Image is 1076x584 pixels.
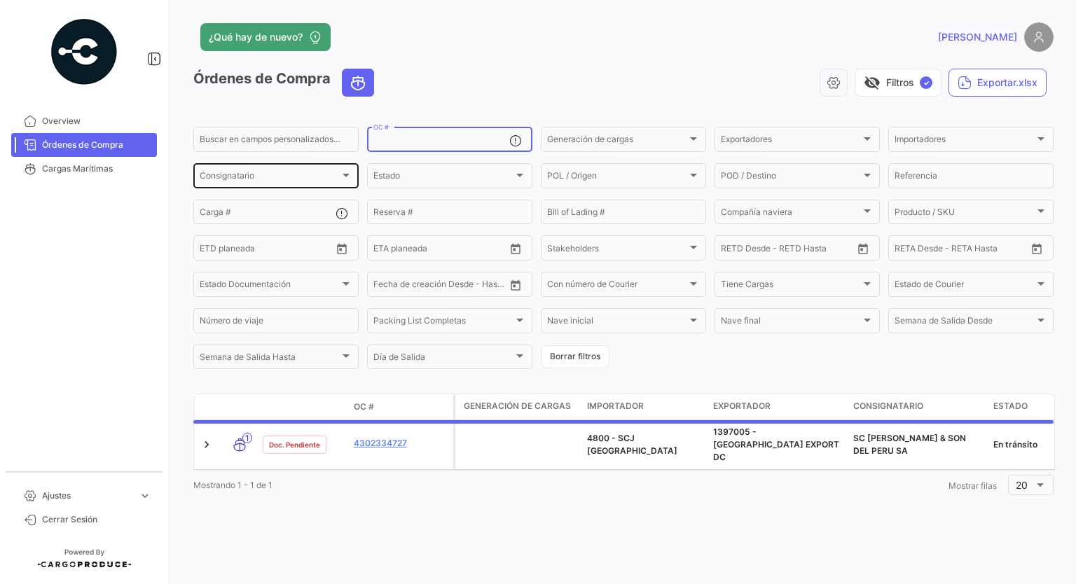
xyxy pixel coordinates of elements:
[408,245,471,255] input: Hasta
[269,439,320,450] span: Doc. Pendiente
[11,109,157,133] a: Overview
[853,238,874,259] button: Open calendar
[505,274,526,296] button: Open calendar
[713,400,771,412] span: Exportador
[209,30,303,44] span: ¿Qué hay de nuevo?
[587,400,644,412] span: Importador
[257,401,348,412] datatable-header-cell: Estado Doc.
[547,318,687,328] span: Nave inicial
[42,513,151,526] span: Cerrar Sesión
[464,400,571,412] span: Generación de cargas
[348,395,453,419] datatable-header-cell: OC #
[222,401,257,412] datatable-header-cell: Modo de Transporte
[721,209,861,219] span: Compañía naviera
[895,281,1035,291] span: Estado de Courier
[895,245,920,255] input: Desde
[756,245,819,255] input: Hasta
[343,69,373,96] button: Ocean
[200,438,214,452] a: Expand/Collapse Row
[930,245,993,255] input: Hasta
[938,30,1017,44] span: [PERSON_NAME]
[1016,479,1028,491] span: 20
[920,76,932,89] span: ✓
[713,426,839,462] span: 1397005 - TOLUCA EXPORT DC
[200,173,340,183] span: Consignatario
[200,281,340,291] span: Estado Documentación
[721,318,861,328] span: Nave final
[721,173,861,183] span: POD / Destino
[373,173,513,183] span: Estado
[373,354,513,364] span: Día de Salida
[11,157,157,181] a: Cargas Marítimas
[242,433,252,443] span: 1
[455,394,581,419] datatable-header-cell: Generación de cargas
[354,401,374,413] span: OC #
[895,209,1035,219] span: Producto / SKU
[581,394,708,419] datatable-header-cell: Importador
[541,345,609,368] button: Borrar filtros
[42,139,151,151] span: Órdenes de Compra
[547,245,687,255] span: Stakeholders
[1024,22,1054,52] img: placeholder-user.png
[200,23,331,51] button: ¿Qué hay de nuevo?
[193,480,273,490] span: Mostrando 1 - 1 de 1
[855,69,941,97] button: visibility_offFiltros✓
[721,245,746,255] input: Desde
[993,400,1028,412] span: Estado
[139,489,151,502] span: expand_more
[235,245,298,255] input: Hasta
[853,433,966,456] span: SC JOHNSON & SON DEL PERU SA
[1026,238,1047,259] button: Open calendar
[895,318,1035,328] span: Semana de Salida Desde
[721,281,861,291] span: Tiene Cargas
[848,394,988,419] datatable-header-cell: Consignatario
[853,400,923,412] span: Consignatario
[547,173,687,183] span: POL / Origen
[708,394,848,419] datatable-header-cell: Exportador
[408,281,471,291] input: Hasta
[49,17,119,87] img: powered-by.png
[193,69,378,97] h3: Órdenes de Compra
[547,281,687,291] span: Con número de Courier
[949,69,1047,97] button: Exportar.xlsx
[721,137,861,146] span: Exportadores
[373,245,399,255] input: Desde
[547,137,687,146] span: Generación de cargas
[373,281,399,291] input: Desde
[587,433,677,456] span: 4800 - SCJ Perú
[42,162,151,175] span: Cargas Marítimas
[354,437,448,450] a: 4302334727
[895,137,1035,146] span: Importadores
[949,480,997,491] span: Mostrar filas
[373,318,513,328] span: Packing List Completas
[331,238,352,259] button: Open calendar
[200,245,225,255] input: Desde
[11,133,157,157] a: Órdenes de Compra
[505,238,526,259] button: Open calendar
[42,489,133,502] span: Ajustes
[42,115,151,127] span: Overview
[200,354,340,364] span: Semana de Salida Hasta
[864,74,881,91] span: visibility_off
